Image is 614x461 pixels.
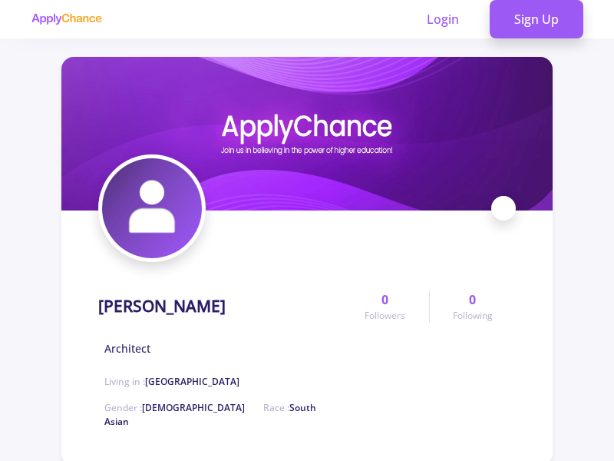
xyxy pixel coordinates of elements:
h1: [PERSON_NAME] [98,297,226,316]
span: Race : [104,401,316,428]
span: [DEMOGRAPHIC_DATA] [142,401,245,414]
span: 0 [469,290,476,309]
span: Living in : [104,375,239,388]
span: [GEOGRAPHIC_DATA] [145,375,239,388]
a: 0Following [429,290,516,323]
span: South Asian [104,401,316,428]
span: 0 [381,290,388,309]
a: 0Followers [342,290,428,323]
span: Gender : [104,401,245,414]
img: Edris Seddiqicover image [61,57,553,211]
span: Followers [365,309,405,323]
span: Architect [104,340,150,357]
img: Edris Seddiqiavatar [102,158,202,258]
img: applychance logo text only [31,13,102,25]
span: Following [453,309,493,323]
